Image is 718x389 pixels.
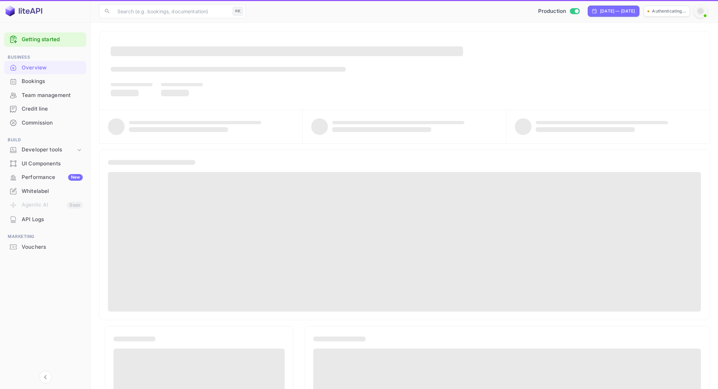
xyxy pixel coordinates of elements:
[4,213,86,226] a: API Logs
[22,91,83,99] div: Team management
[4,136,86,143] span: Build
[4,240,86,254] div: Vouchers
[22,64,83,72] div: Overview
[6,6,45,17] img: LiteAPI logo
[22,77,83,85] div: Bookings
[22,216,83,224] div: API Logs
[4,75,86,88] a: Bookings
[22,187,83,195] div: Whitelabel
[113,4,230,18] input: Search (e.g. bookings, documentation)
[4,171,86,184] a: PerformanceNew
[4,89,86,102] a: Team management
[68,174,83,180] div: New
[4,240,86,253] a: Vouchers
[22,160,83,168] div: UI Components
[4,32,86,47] div: Getting started
[22,243,83,251] div: Vouchers
[4,102,86,116] div: Credit line
[588,6,639,17] div: Click to change the date range period
[22,105,83,113] div: Credit line
[22,146,76,154] div: Developer tools
[4,116,86,130] div: Commission
[4,157,86,171] div: UI Components
[538,7,566,15] span: Production
[4,61,86,74] a: Overview
[535,7,583,15] div: Switch to Sandbox mode
[22,119,83,127] div: Commission
[39,371,52,383] button: Collapse navigation
[233,7,243,16] div: ⌘K
[4,144,86,156] div: Developer tools
[22,173,83,181] div: Performance
[22,36,83,44] a: Getting started
[4,233,86,240] span: Marketing
[600,8,635,14] div: [DATE] — [DATE]
[652,8,686,14] p: Authenticating...
[4,213,86,226] div: API Logs
[4,116,86,129] a: Commission
[4,54,86,61] span: Business
[4,185,86,197] a: Whitelabel
[4,61,86,75] div: Overview
[4,157,86,170] a: UI Components
[4,102,86,115] a: Credit line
